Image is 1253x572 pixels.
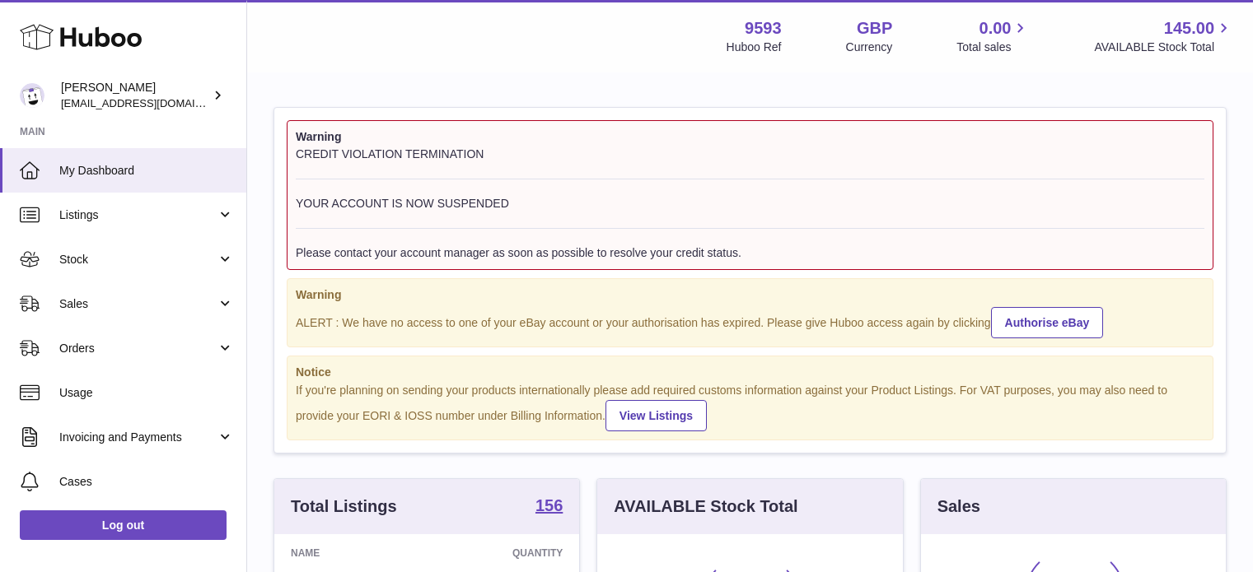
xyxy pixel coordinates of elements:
[59,474,234,490] span: Cases
[291,495,397,518] h3: Total Listings
[605,400,707,431] a: View Listings
[20,83,44,108] img: internalAdmin-9593@internal.huboo.com
[274,534,442,572] th: Name
[956,40,1030,55] span: Total sales
[727,40,782,55] div: Huboo Ref
[442,534,580,572] th: Quantity
[991,307,1104,338] a: Authorise eBay
[59,296,217,312] span: Sales
[956,17,1030,55] a: 0.00 Total sales
[1094,17,1233,55] a: 145.00 AVAILABLE Stock Total
[296,146,1204,261] div: CREDIT VIOLATION TERMINATION YOUR ACCOUNT IS NOW SUSPENDED Please contact your account manager as...
[745,17,782,40] strong: 9593
[296,305,1204,338] div: ALERT : We have no access to one of your eBay account or your authorisation has expired. Please g...
[59,163,234,179] span: My Dashboard
[614,495,797,518] h3: AVAILABLE Stock Total
[59,207,217,223] span: Listings
[857,17,892,40] strong: GBP
[979,17,1012,40] span: 0.00
[1094,40,1233,55] span: AVAILABLE Stock Total
[535,497,563,517] a: 156
[296,383,1204,432] div: If you're planning on sending your products internationally please add required customs informati...
[296,287,1204,303] strong: Warning
[59,252,217,267] span: Stock
[296,129,1204,145] strong: Warning
[1164,17,1214,40] span: 145.00
[61,96,242,109] span: [EMAIL_ADDRESS][DOMAIN_NAME]
[59,341,217,356] span: Orders
[61,80,209,111] div: [PERSON_NAME]
[846,40,893,55] div: Currency
[296,365,1204,380] strong: Notice
[20,510,227,540] a: Log out
[59,430,217,445] span: Invoicing and Payments
[937,495,980,518] h3: Sales
[535,497,563,514] strong: 156
[59,385,234,401] span: Usage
